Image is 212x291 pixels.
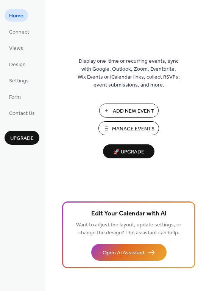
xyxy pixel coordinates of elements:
[91,209,167,219] span: Edit Your Calendar with AI
[103,249,145,257] span: Open AI Assistant
[9,77,29,85] span: Settings
[9,61,26,69] span: Design
[108,147,150,157] span: 🚀 Upgrade
[9,93,21,101] span: Form
[5,9,28,22] a: Home
[10,135,34,142] span: Upgrade
[5,58,30,70] a: Design
[76,220,181,238] span: Want to adjust the layout, update settings, or change the design? The assistant can help.
[112,125,154,133] span: Manage Events
[78,57,180,89] span: Display one-time or recurring events, sync with Google, Outlook, Zoom, Eventbrite, Wix Events or ...
[9,12,23,20] span: Home
[5,25,34,38] a: Connect
[91,244,167,261] button: Open AI Assistant
[9,28,29,36] span: Connect
[5,90,25,103] a: Form
[9,45,23,53] span: Views
[113,107,154,115] span: Add New Event
[5,131,39,145] button: Upgrade
[5,74,33,87] a: Settings
[99,104,159,118] button: Add New Event
[9,110,35,118] span: Contact Us
[98,121,159,135] button: Manage Events
[103,144,154,158] button: 🚀 Upgrade
[5,107,39,119] a: Contact Us
[5,42,28,54] a: Views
